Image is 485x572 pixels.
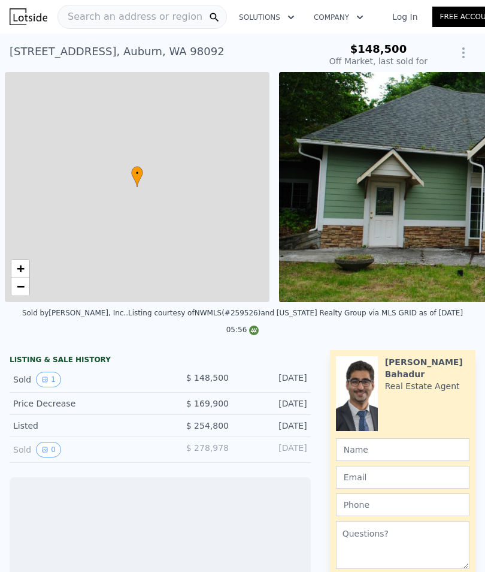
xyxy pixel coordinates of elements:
input: Email [336,466,469,489]
div: [DATE] [238,398,307,410]
span: $ 148,500 [186,373,229,383]
button: Solutions [229,7,304,28]
div: [DATE] [238,442,307,457]
input: Name [336,438,469,461]
div: [PERSON_NAME] Bahadur [385,356,469,380]
button: Show Options [451,41,475,65]
button: View historical data [36,372,61,387]
div: Sold [13,442,150,457]
span: Search an address or region [58,10,202,24]
div: [STREET_ADDRESS] , Auburn , WA 98092 [10,43,225,60]
div: Sold [13,372,150,387]
div: [DATE] [238,372,307,387]
span: $ 169,900 [186,399,229,408]
input: Phone [336,493,469,516]
img: NWMLS Logo [249,326,259,335]
div: Off Market, last sold for [329,55,428,67]
div: [DATE] [238,420,307,432]
a: Zoom in [11,260,29,278]
div: Sold by [PERSON_NAME], Inc. . [22,309,128,317]
span: $ 254,800 [186,421,229,430]
div: LISTING & SALE HISTORY [10,355,311,367]
a: Log In [378,11,432,23]
div: Price Decrease [13,398,150,410]
button: Company [304,7,373,28]
div: Listed [13,420,150,432]
span: $ 278,978 [186,443,229,453]
span: • [131,168,143,179]
div: • [131,166,143,187]
img: Lotside [10,8,47,25]
button: View historical data [36,442,61,457]
span: $148,500 [350,43,407,55]
span: + [17,261,25,276]
span: − [17,279,25,294]
div: Listing courtesy of NWMLS (#259526) and [US_STATE] Realty Group via MLS GRID as of [DATE] 05:56 [128,309,463,334]
a: Zoom out [11,278,29,296]
div: Real Estate Agent [385,380,460,392]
